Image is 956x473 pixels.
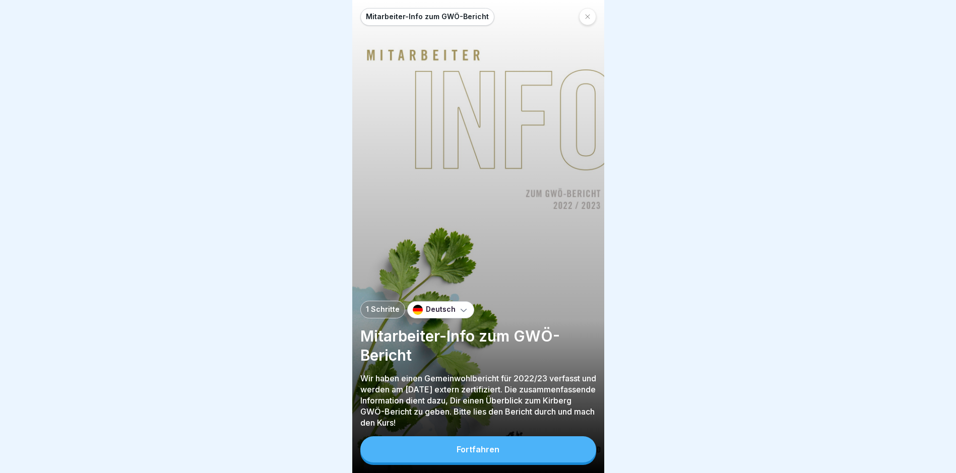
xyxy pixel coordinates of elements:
p: Wir haben einen Gemeinwohlbericht für 2022/23 verfasst und werden am [DATE] extern zertifiziert. ... [360,373,596,428]
button: Fortfahren [360,436,596,462]
img: de.svg [413,305,423,315]
p: Mitarbeiter-Info zum GWÖ-Bericht [366,13,489,21]
p: Deutsch [426,305,456,314]
p: 1 Schritte [366,305,400,314]
div: Fortfahren [457,445,499,454]
p: Mitarbeiter-Info zum GWÖ-Bericht [360,326,596,365]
